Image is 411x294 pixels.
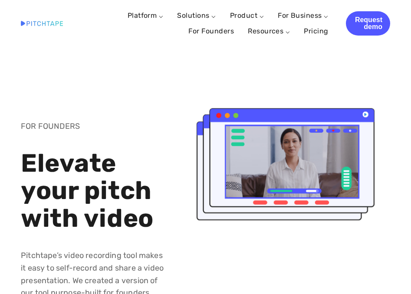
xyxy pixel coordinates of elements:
a: Product ⌵ [230,11,264,20]
strong: Elevate your pitch with video [21,148,157,234]
a: Pricing [304,23,328,39]
p: FOR FOUNDERS [21,120,166,133]
a: For Business ⌵ [278,11,329,20]
a: For Founders [188,23,234,39]
img: Pitchtape | Video Submission Management Software [21,21,63,26]
a: Platform ⌵ [128,11,164,20]
a: Solutions ⌵ [177,11,216,20]
a: Resources ⌵ [248,27,290,35]
a: Request demo [346,11,390,36]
